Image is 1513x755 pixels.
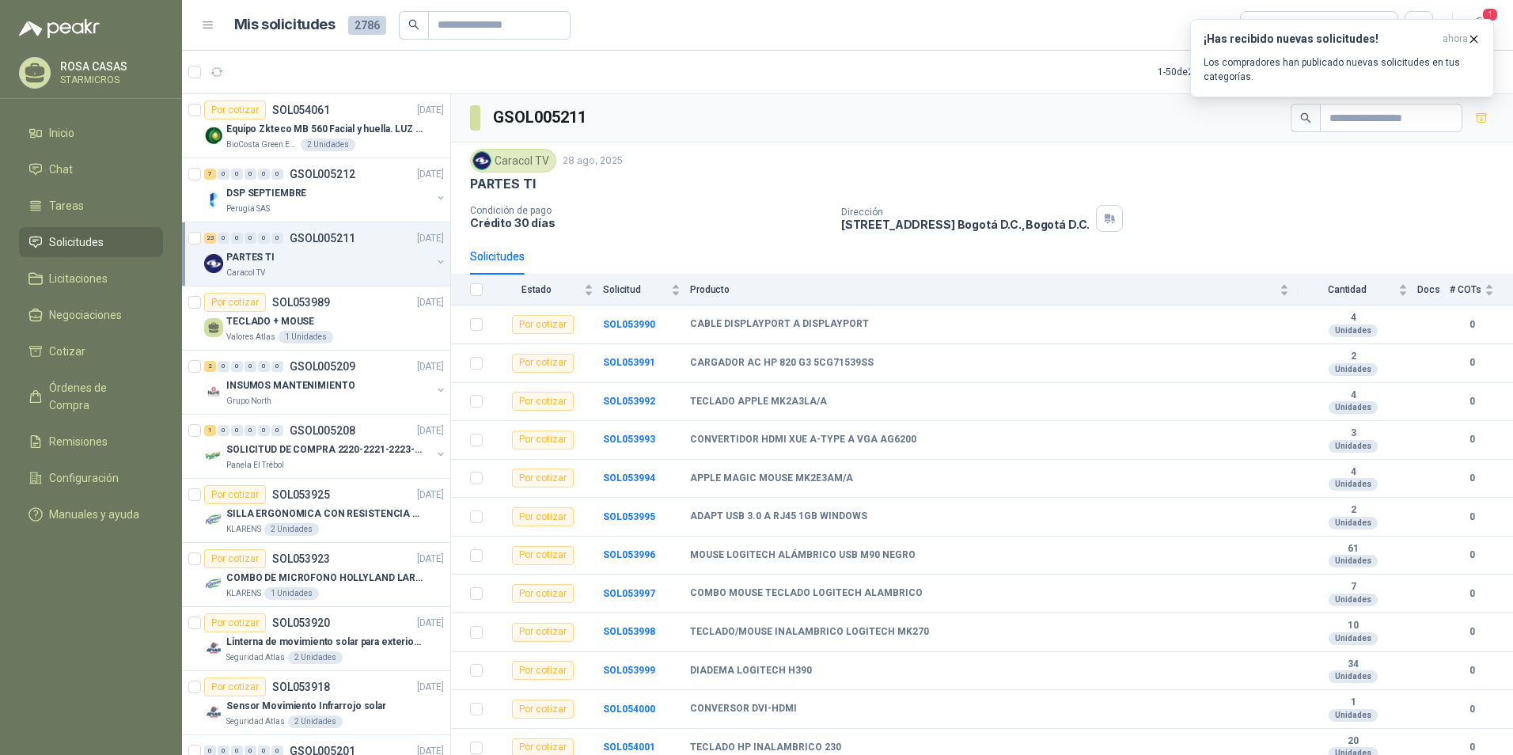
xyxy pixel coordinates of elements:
[1299,466,1408,479] b: 4
[603,357,655,368] b: SOL053991
[417,552,444,567] p: [DATE]
[690,284,1276,295] span: Producto
[690,472,853,485] b: APPLE MAGIC MOUSE MK2E3AM/A
[841,218,1090,231] p: [STREET_ADDRESS] Bogotá D.C. , Bogotá D.C.
[1450,740,1494,755] b: 0
[603,472,655,484] b: SOL053994
[204,361,216,372] div: 2
[226,442,423,457] p: SOLICITUD DE COMPRA 2220-2221-2223-2224
[417,423,444,438] p: [DATE]
[512,700,574,719] div: Por cotizar
[512,623,574,642] div: Por cotizar
[272,553,330,564] p: SOL053923
[231,169,243,180] div: 0
[204,703,223,722] img: Company Logo
[258,361,270,372] div: 0
[417,616,444,631] p: [DATE]
[19,154,163,184] a: Chat
[204,446,223,465] img: Company Logo
[245,233,256,244] div: 0
[290,361,355,372] p: GSOL005209
[841,207,1090,218] p: Dirección
[417,167,444,182] p: [DATE]
[470,248,525,265] div: Solicitudes
[512,546,574,565] div: Por cotizar
[272,489,330,500] p: SOL053925
[1158,59,1261,85] div: 1 - 50 de 2721
[1299,620,1408,632] b: 10
[512,469,574,488] div: Por cotizar
[19,227,163,257] a: Solicitudes
[603,396,655,407] a: SOL053992
[470,216,829,230] p: Crédito 30 días
[1329,670,1378,683] div: Unidades
[603,434,655,445] a: SOL053993
[226,378,355,393] p: INSUMOS MANTENIMIENTO
[348,16,386,35] span: 2786
[1443,32,1468,46] span: ahora
[279,331,333,343] div: 1 Unidades
[204,293,266,312] div: Por cotizar
[1450,394,1494,409] b: 0
[19,336,163,366] a: Cotizar
[204,421,447,472] a: 1 0 0 0 0 0 GSOL005208[DATE] Company LogoSOLICITUD DE COMPRA 2220-2221-2223-2224Panela El Trébol
[690,549,916,562] b: MOUSE LOGITECH ALÁMBRICO USB M90 NEGRO
[512,315,574,334] div: Por cotizar
[470,176,535,192] p: PARTES TI
[603,319,655,330] a: SOL053990
[60,61,159,72] p: ROSA CASAS
[1329,440,1378,453] div: Unidades
[226,651,285,664] p: Seguridad Atlas
[1450,663,1494,678] b: 0
[1329,632,1378,645] div: Unidades
[417,359,444,374] p: [DATE]
[1450,317,1494,332] b: 0
[1329,594,1378,606] div: Unidades
[563,154,623,169] p: 28 ago, 2025
[204,549,266,568] div: Por cotizar
[226,314,314,329] p: TECLADO + MOUSE
[603,665,655,676] b: SOL053999
[226,122,423,137] p: Equipo Zkteco MB 560 Facial y huella. LUZ VISIBLE
[245,169,256,180] div: 0
[182,543,450,607] a: Por cotizarSOL053923[DATE] Company LogoCOMBO DE MICROFONO HOLLYLAND LARK M2KLARENS1 Unidades
[690,510,867,523] b: ADAPT USB 3.0 A RJ45 1GB WINDOWS
[690,742,841,754] b: TECLADO HP INALAMBRICO 230
[512,431,574,450] div: Por cotizar
[226,203,270,215] p: Perugia SAS
[226,331,275,343] p: Valores Atlas
[1299,351,1408,363] b: 2
[204,575,223,594] img: Company Logo
[264,523,319,536] div: 2 Unidades
[1450,284,1481,295] span: # COTs
[49,161,73,178] span: Chat
[512,392,574,411] div: Por cotizar
[204,382,223,401] img: Company Logo
[49,306,122,324] span: Negociaciones
[204,613,266,632] div: Por cotizar
[1299,735,1408,748] b: 20
[272,297,330,308] p: SOL053989
[1299,504,1408,517] b: 2
[49,270,108,287] span: Licitaciones
[603,704,655,715] b: SOL054000
[204,677,266,696] div: Por cotizar
[271,425,283,436] div: 0
[226,571,423,586] p: COMBO DE MICROFONO HOLLYLAND LARK M2
[290,169,355,180] p: GSOL005212
[19,19,100,38] img: Logo peakr
[408,19,419,30] span: search
[182,671,450,735] a: Por cotizarSOL053918[DATE] Company LogoSensor Movimiento Infrarrojo solarSeguridad Atlas2 Unidades
[1299,275,1417,305] th: Cantidad
[470,149,556,173] div: Caracol TV
[204,254,223,273] img: Company Logo
[603,511,655,522] a: SOL053995
[231,233,243,244] div: 0
[1299,389,1408,402] b: 4
[271,361,283,372] div: 0
[226,523,261,536] p: KLARENS
[204,229,447,279] a: 23 0 0 0 0 0 GSOL005211[DATE] Company LogoPARTES TICaracol TV
[290,425,355,436] p: GSOL005208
